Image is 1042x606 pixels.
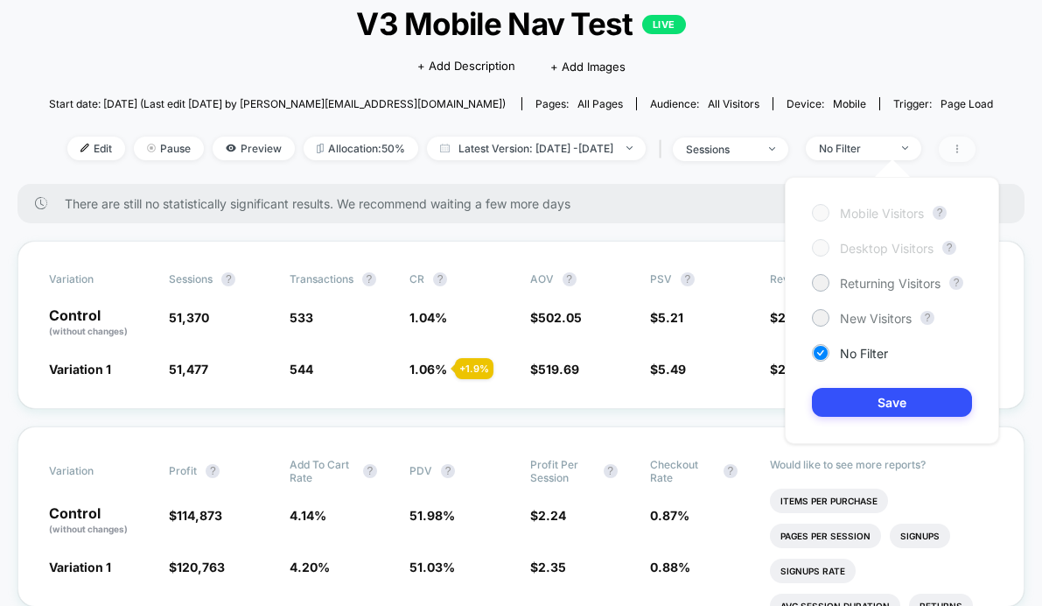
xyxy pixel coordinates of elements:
[686,143,756,156] div: sessions
[577,97,623,110] span: all pages
[409,362,447,377] span: 1.06 %
[840,346,888,361] span: No Filter
[941,97,993,110] span: Page Load
[538,560,566,574] span: 2.35
[650,97,759,110] div: Audience:
[840,241,934,256] span: Desktop Visitors
[681,272,695,286] button: ?
[213,137,295,160] span: Preview
[169,310,209,325] span: 51,370
[49,524,128,534] span: (without changes)
[169,362,208,377] span: 51,477
[530,362,579,377] span: $
[563,272,577,286] button: ?
[650,508,689,523] span: 0.87 %
[658,310,683,325] span: 5.21
[650,458,715,484] span: Checkout Rate
[530,272,554,285] span: AOV
[49,308,151,338] p: Control
[949,276,963,290] button: ?
[169,508,222,523] span: $
[49,272,145,286] span: Variation
[893,97,993,110] div: Trigger:
[819,142,889,155] div: No Filter
[96,5,946,42] span: V3 Mobile Nav Test
[840,311,912,326] span: New Visitors
[538,362,579,377] span: 519.69
[169,272,213,285] span: Sessions
[221,272,235,286] button: ?
[206,464,220,478] button: ?
[530,310,582,325] span: $
[642,15,686,34] p: LIVE
[530,508,566,523] span: $
[433,272,447,286] button: ?
[169,560,225,574] span: $
[650,310,683,325] span: $
[604,464,618,478] button: ?
[658,362,686,377] span: 5.49
[290,272,353,285] span: Transactions
[840,276,941,291] span: Returning Visitors
[147,144,156,152] img: end
[169,464,197,477] span: Profit
[49,97,506,110] span: Start date: [DATE] (Last edit [DATE] by [PERSON_NAME][EMAIL_ADDRESS][DOMAIN_NAME])
[724,464,738,478] button: ?
[626,146,633,150] img: end
[770,458,993,471] p: Would like to see more reports?
[770,559,856,583] li: Signups Rate
[650,560,690,574] span: 0.88 %
[538,508,566,523] span: 2.24
[67,137,125,160] span: Edit
[773,97,879,110] span: Device:
[134,137,204,160] span: Pause
[890,524,950,548] li: Signups
[49,362,111,377] span: Variation 1
[833,97,866,110] span: mobile
[812,388,972,417] button: Save
[654,137,673,162] span: |
[290,508,326,523] span: 4.14 %
[177,560,225,574] span: 120,763
[933,206,947,220] button: ?
[177,508,222,523] span: 114,873
[417,58,515,75] span: + Add Description
[942,241,956,255] button: ?
[840,206,924,221] span: Mobile Visitors
[440,144,450,152] img: calendar
[769,147,775,151] img: end
[902,146,908,150] img: end
[770,524,881,548] li: Pages Per Session
[290,458,354,484] span: Add To Cart Rate
[427,137,646,160] span: Latest Version: [DATE] - [DATE]
[304,137,418,160] span: Allocation: 50%
[362,272,376,286] button: ?
[409,560,455,574] span: 51.03 %
[530,458,595,484] span: Profit Per Session
[538,310,582,325] span: 502.05
[770,489,888,513] li: Items Per Purchase
[290,362,313,377] span: 544
[317,144,324,153] img: rebalance
[530,560,566,574] span: $
[650,272,672,285] span: PSV
[650,362,686,377] span: $
[409,272,424,285] span: CR
[290,310,313,325] span: 533
[441,464,455,478] button: ?
[49,506,151,536] p: Control
[49,458,145,484] span: Variation
[409,310,447,325] span: 1.04 %
[80,144,89,152] img: edit
[409,508,455,523] span: 51.98 %
[708,97,759,110] span: All Visitors
[363,464,377,478] button: ?
[920,311,934,325] button: ?
[409,464,432,477] span: PDV
[65,196,990,211] span: There are still no statistically significant results. We recommend waiting a few more days
[49,326,128,336] span: (without changes)
[550,60,626,74] span: + Add Images
[535,97,623,110] div: Pages:
[455,358,493,379] div: + 1.9 %
[290,560,330,574] span: 4.20 %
